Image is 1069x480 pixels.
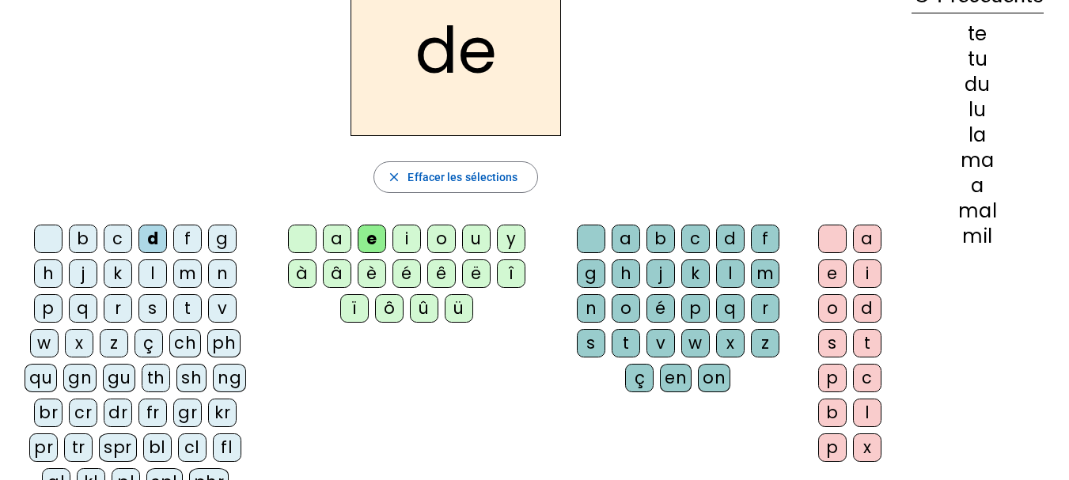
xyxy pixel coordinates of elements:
div: ç [625,364,654,392]
div: t [173,294,202,323]
div: î [497,259,525,288]
div: mil [912,227,1044,246]
div: h [34,259,63,288]
span: Effacer les sélections [408,168,517,187]
div: k [104,259,132,288]
div: q [69,294,97,323]
div: e [818,259,847,288]
div: n [577,294,605,323]
div: cl [178,433,207,462]
div: o [427,225,456,253]
div: â [323,259,351,288]
div: gr [173,399,202,427]
div: th [142,364,170,392]
div: à [288,259,317,288]
div: é [392,259,421,288]
div: ph [207,329,241,357]
div: f [751,225,779,253]
div: i [392,225,421,253]
div: l [138,259,167,288]
div: w [681,329,710,357]
div: ê [427,259,456,288]
div: w [30,329,59,357]
div: pr [29,433,58,462]
div: j [646,259,675,288]
div: mal [912,202,1044,221]
div: ë [462,259,491,288]
div: a [912,176,1044,195]
div: ç [135,329,163,357]
div: kr [208,399,237,427]
button: Effacer les sélections [373,161,537,193]
div: qu [25,364,57,392]
div: d [716,225,745,253]
div: o [612,294,640,323]
div: z [100,329,128,357]
div: v [208,294,237,323]
div: e [358,225,386,253]
div: g [208,225,237,253]
div: k [681,259,710,288]
div: te [912,25,1044,43]
div: l [716,259,745,288]
div: ng [213,364,246,392]
div: a [323,225,351,253]
div: c [104,225,132,253]
div: dr [104,399,132,427]
div: fl [213,433,241,462]
div: r [104,294,132,323]
div: fr [138,399,167,427]
div: d [138,225,167,253]
div: b [818,399,847,427]
div: t [612,329,640,357]
div: gu [103,364,135,392]
div: ü [445,294,473,323]
div: tr [64,433,93,462]
div: f [173,225,202,253]
div: i [853,259,881,288]
div: x [853,433,881,462]
div: s [577,329,605,357]
div: s [818,329,847,357]
div: g [577,259,605,288]
div: ma [912,151,1044,170]
div: m [173,259,202,288]
div: q [716,294,745,323]
div: p [818,364,847,392]
div: a [853,225,881,253]
div: cr [69,399,97,427]
div: ï [340,294,369,323]
div: u [462,225,491,253]
div: c [853,364,881,392]
div: û [410,294,438,323]
div: sh [176,364,207,392]
div: b [646,225,675,253]
div: b [69,225,97,253]
div: bl [143,433,172,462]
div: lu [912,100,1044,119]
div: p [34,294,63,323]
div: p [681,294,710,323]
div: br [34,399,63,427]
div: x [65,329,93,357]
div: y [497,225,525,253]
div: ô [375,294,404,323]
mat-icon: close [387,170,401,184]
div: gn [63,364,97,392]
div: d [853,294,881,323]
div: spr [99,433,137,462]
div: v [646,329,675,357]
div: é [646,294,675,323]
div: p [818,433,847,462]
div: j [69,259,97,288]
div: s [138,294,167,323]
div: m [751,259,779,288]
div: tu [912,50,1044,69]
div: x [716,329,745,357]
div: n [208,259,237,288]
div: r [751,294,779,323]
div: du [912,75,1044,94]
div: h [612,259,640,288]
div: en [660,364,692,392]
div: è [358,259,386,288]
